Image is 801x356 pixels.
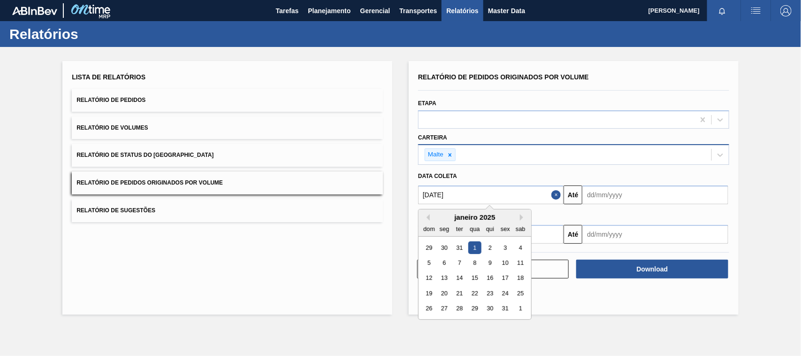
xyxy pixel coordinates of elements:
[72,144,383,167] button: Relatório de Status do [GEOGRAPHIC_DATA]
[438,272,451,285] div: Choose segunda-feira, 13 de janeiro de 2025
[9,29,176,39] h1: Relatórios
[418,100,436,107] label: Etapa
[72,73,145,81] span: Lista de Relatórios
[468,287,481,300] div: Choose quarta-feira, 22 de janeiro de 2025
[417,260,569,279] button: Limpar
[488,5,525,16] span: Master Data
[418,73,589,81] span: Relatório de Pedidos Originados por Volume
[423,272,435,285] div: Choose domingo, 12 de janeiro de 2025
[421,240,528,316] div: month 2025-01
[468,272,481,285] div: Choose quarta-feira, 15 de janeiro de 2025
[484,272,496,285] div: Choose quinta-feira, 16 de janeiro de 2025
[423,287,435,300] div: Choose domingo, 19 de janeiro de 2025
[418,134,447,141] label: Carteira
[499,302,511,315] div: Choose sexta-feira, 31 de janeiro de 2025
[468,302,481,315] div: Choose quarta-feira, 29 de janeiro de 2025
[551,186,564,204] button: Close
[499,272,511,285] div: Choose sexta-feira, 17 de janeiro de 2025
[76,97,145,103] span: Relatório de Pedidos
[484,287,496,300] div: Choose quinta-feira, 23 de janeiro de 2025
[423,241,435,254] div: Choose domingo, 29 de dezembro de 2024
[514,272,527,285] div: Choose sábado, 18 de janeiro de 2025
[446,5,478,16] span: Relatórios
[514,241,527,254] div: Choose sábado, 4 de janeiro de 2025
[484,256,496,269] div: Choose quinta-feira, 9 de janeiro de 2025
[453,272,466,285] div: Choose terça-feira, 14 de janeiro de 2025
[423,223,435,235] div: dom
[499,287,511,300] div: Choose sexta-feira, 24 de janeiro de 2025
[514,287,527,300] div: Choose sábado, 25 de janeiro de 2025
[453,287,466,300] div: Choose terça-feira, 21 de janeiro de 2025
[418,186,564,204] input: dd/mm/yyyy
[707,4,737,17] button: Notificações
[423,302,435,315] div: Choose domingo, 26 de janeiro de 2025
[564,186,582,204] button: Até
[72,199,383,222] button: Relatório de Sugestões
[76,124,148,131] span: Relatório de Volumes
[582,186,728,204] input: dd/mm/yyyy
[72,89,383,112] button: Relatório de Pedidos
[72,116,383,139] button: Relatório de Volumes
[438,256,451,269] div: Choose segunda-feira, 6 de janeiro de 2025
[520,214,526,221] button: Next Month
[484,302,496,315] div: Choose quinta-feira, 30 de janeiro de 2025
[418,173,457,179] span: Data coleta
[438,287,451,300] div: Choose segunda-feira, 20 de janeiro de 2025
[484,241,496,254] div: Choose quinta-feira, 2 de janeiro de 2025
[438,241,451,254] div: Choose segunda-feira, 30 de dezembro de 2024
[564,225,582,244] button: Até
[423,214,430,221] button: Previous Month
[276,5,299,16] span: Tarefas
[514,223,527,235] div: sab
[499,241,511,254] div: Choose sexta-feira, 3 de janeiro de 2025
[499,256,511,269] div: Choose sexta-feira, 10 de janeiro de 2025
[780,5,792,16] img: Logout
[468,241,481,254] div: Choose quarta-feira, 1 de janeiro de 2025
[438,223,451,235] div: seg
[453,223,466,235] div: ter
[484,223,496,235] div: qui
[453,302,466,315] div: Choose terça-feira, 28 de janeiro de 2025
[423,256,435,269] div: Choose domingo, 5 de janeiro de 2025
[12,7,57,15] img: TNhmsLtSVTkK8tSr43FrP2fwEKptu5GPRR3wAAAABJRU5ErkJggg==
[514,256,527,269] div: Choose sábado, 11 de janeiro de 2025
[308,5,351,16] span: Planejamento
[76,207,155,214] span: Relatório de Sugestões
[419,213,531,221] div: janeiro 2025
[360,5,390,16] span: Gerencial
[582,225,728,244] input: dd/mm/yyyy
[576,260,728,279] button: Download
[750,5,762,16] img: userActions
[468,256,481,269] div: Choose quarta-feira, 8 de janeiro de 2025
[399,5,437,16] span: Transportes
[468,223,481,235] div: qua
[76,179,223,186] span: Relatório de Pedidos Originados por Volume
[72,171,383,194] button: Relatório de Pedidos Originados por Volume
[76,152,214,158] span: Relatório de Status do [GEOGRAPHIC_DATA]
[499,223,511,235] div: sex
[453,241,466,254] div: Choose terça-feira, 31 de dezembro de 2024
[453,256,466,269] div: Choose terça-feira, 7 de janeiro de 2025
[425,149,445,161] div: Malte
[514,302,527,315] div: Choose sábado, 1 de fevereiro de 2025
[438,302,451,315] div: Choose segunda-feira, 27 de janeiro de 2025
